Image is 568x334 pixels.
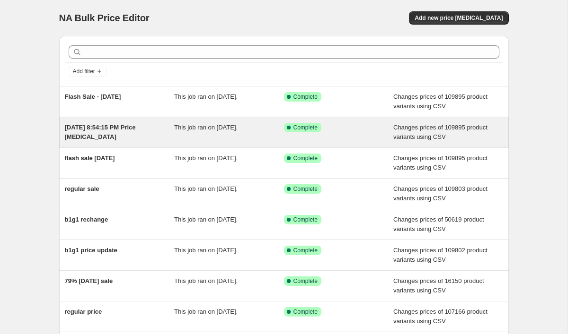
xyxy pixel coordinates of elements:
span: Changes prices of 109895 product variants using CSV [393,154,488,171]
span: This job ran on [DATE]. [174,247,238,254]
span: Changes prices of 109895 product variants using CSV [393,93,488,110]
span: Changes prices of 50619 product variants using CSV [393,216,484,232]
span: Complete [293,216,318,223]
span: Changes prices of 109802 product variants using CSV [393,247,488,263]
span: Complete [293,247,318,254]
span: Changes prices of 109803 product variants using CSV [393,185,488,202]
span: Complete [293,124,318,131]
span: regular sale [65,185,99,192]
span: Complete [293,154,318,162]
span: b1g1 rechange [65,216,108,223]
span: Changes prices of 109895 product variants using CSV [393,124,488,140]
span: This job ran on [DATE]. [174,124,238,131]
span: This job ran on [DATE]. [174,93,238,100]
span: Changes prices of 107166 product variants using CSV [393,308,488,325]
button: Add new price [MEDICAL_DATA] [409,11,508,25]
span: This job ran on [DATE]. [174,185,238,192]
span: Complete [293,93,318,101]
span: Add filter [73,68,95,75]
span: This job ran on [DATE]. [174,154,238,162]
span: Flash Sale - [DATE] [65,93,121,100]
span: This job ran on [DATE]. [174,277,238,284]
span: 79% [DATE] sale [65,277,113,284]
span: b1g1 price update [65,247,117,254]
span: This job ran on [DATE]. [174,216,238,223]
span: Complete [293,185,318,193]
span: [DATE] 8:54:15 PM Price [MEDICAL_DATA] [65,124,136,140]
button: Add filter [69,66,106,77]
span: Complete [293,277,318,285]
span: NA Bulk Price Editor [59,13,150,23]
span: regular price [65,308,102,315]
span: Add new price [MEDICAL_DATA] [415,14,503,22]
span: Changes prices of 16150 product variants using CSV [393,277,484,294]
span: Complete [293,308,318,316]
span: This job ran on [DATE]. [174,308,238,315]
span: flash sale [DATE] [65,154,115,162]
